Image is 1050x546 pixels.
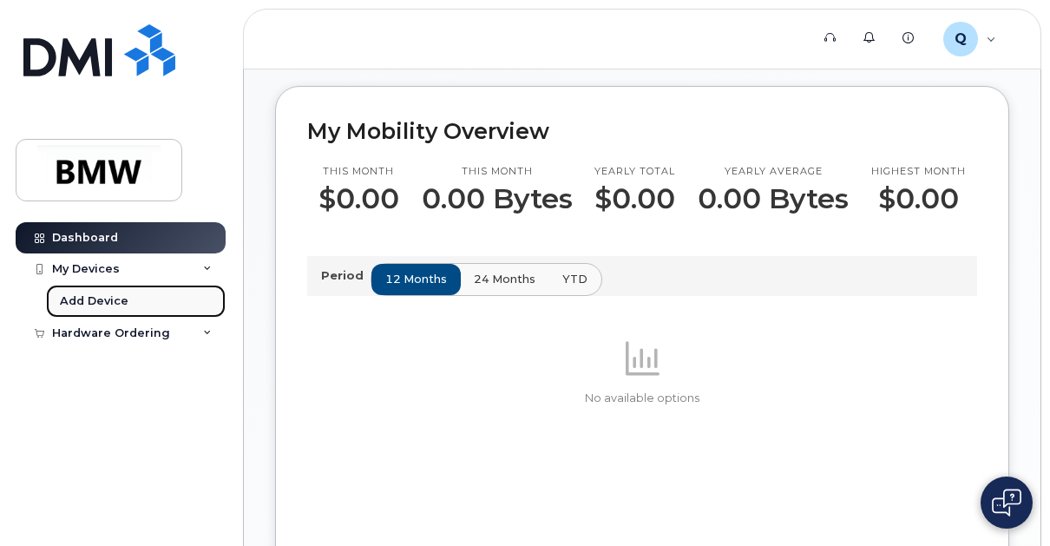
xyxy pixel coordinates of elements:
span: YTD [562,271,587,287]
span: Q [955,29,967,49]
p: 0.00 Bytes [422,183,573,214]
p: Highest month [871,165,966,179]
p: No available options [307,391,977,406]
p: $0.00 [594,183,675,214]
p: Yearly total [594,165,675,179]
p: Period [321,267,371,284]
p: $0.00 [871,183,966,214]
img: Open chat [992,489,1021,516]
p: This month [318,165,399,179]
div: QTF3906 [931,22,1008,56]
p: Yearly average [698,165,849,179]
p: This month [422,165,573,179]
span: 24 months [474,271,535,287]
p: $0.00 [318,183,399,214]
h2: My Mobility Overview [307,118,977,144]
p: 0.00 Bytes [698,183,849,214]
